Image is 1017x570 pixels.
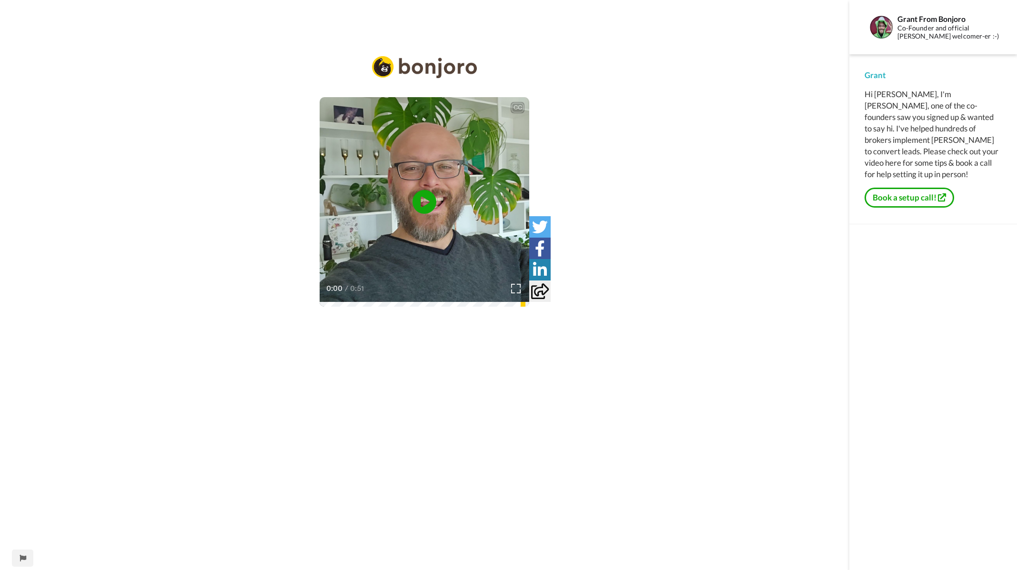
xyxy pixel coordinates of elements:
[897,14,1001,23] div: Grant From Bonjoro
[255,321,594,511] iframe: How to Integrate Bonjoro with Your Tools
[897,24,1001,40] div: Co-Founder and official [PERSON_NAME] welcomer-er :-)
[870,16,893,39] img: Profile Image
[511,284,521,293] img: Full screen
[345,283,348,294] span: /
[372,56,477,78] img: 2a52b69d-e857-4f9a-8984-97bc6eb86c7e
[350,283,367,294] span: 0:51
[865,70,1002,81] div: Grant
[326,283,343,294] span: 0:00
[865,89,1002,180] div: Hi [PERSON_NAME], I'm [PERSON_NAME], one of the co-founders saw you signed up & wanted to say hi....
[512,103,524,112] div: CC
[865,188,954,208] a: Book a setup call!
